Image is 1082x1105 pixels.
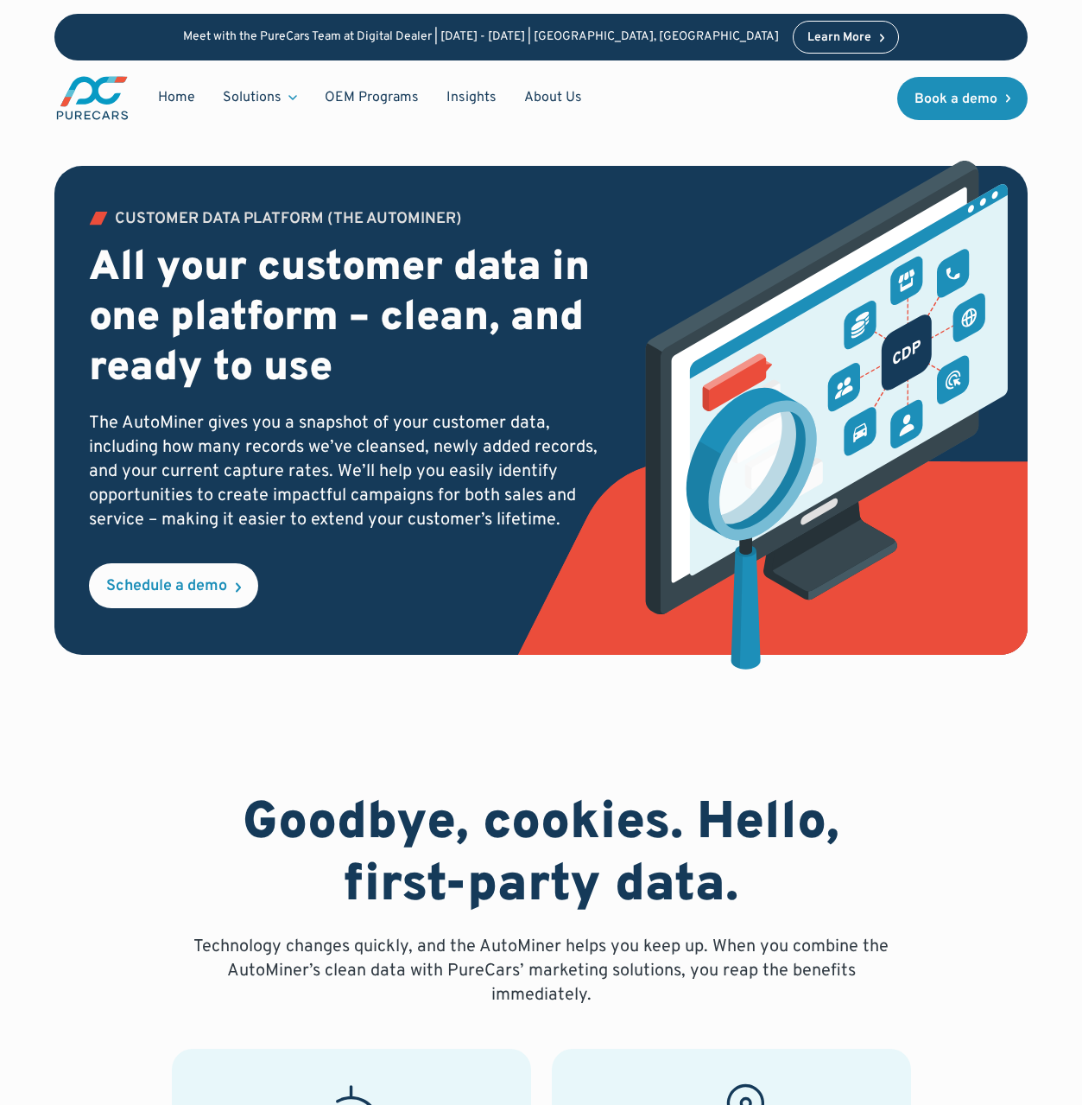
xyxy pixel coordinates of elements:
[89,244,606,394] h2: All your customer data in one platform – clean, and ready to use
[914,92,997,106] div: Book a demo
[793,21,900,54] a: Learn More
[182,793,901,918] h2: Goodbye, cookies. Hello, first-party data.
[209,81,311,114] div: Solutions
[106,579,227,594] div: Schedule a demo
[433,81,510,114] a: Insights
[54,74,130,122] a: main
[897,77,1028,120] a: Book a demo
[510,81,596,114] a: About Us
[630,161,1008,700] img: customer data platform illustration
[89,563,258,608] a: Schedule a demo
[807,32,871,44] div: Learn More
[144,81,209,114] a: Home
[89,411,606,532] p: The AutoMiner gives you a snapshot of your customer data, including how many records we’ve cleans...
[183,30,779,45] p: Meet with the PureCars Team at Digital Dealer | [DATE] - [DATE] | [GEOGRAPHIC_DATA], [GEOGRAPHIC_...
[311,81,433,114] a: OEM Programs
[182,935,901,1007] p: Technology changes quickly, and the AutoMiner helps you keep up. When you combine the AutoMiner’s...
[223,88,282,107] div: Solutions
[54,74,130,122] img: purecars logo
[115,212,462,227] div: Customer Data PLATFORM (The Autominer)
